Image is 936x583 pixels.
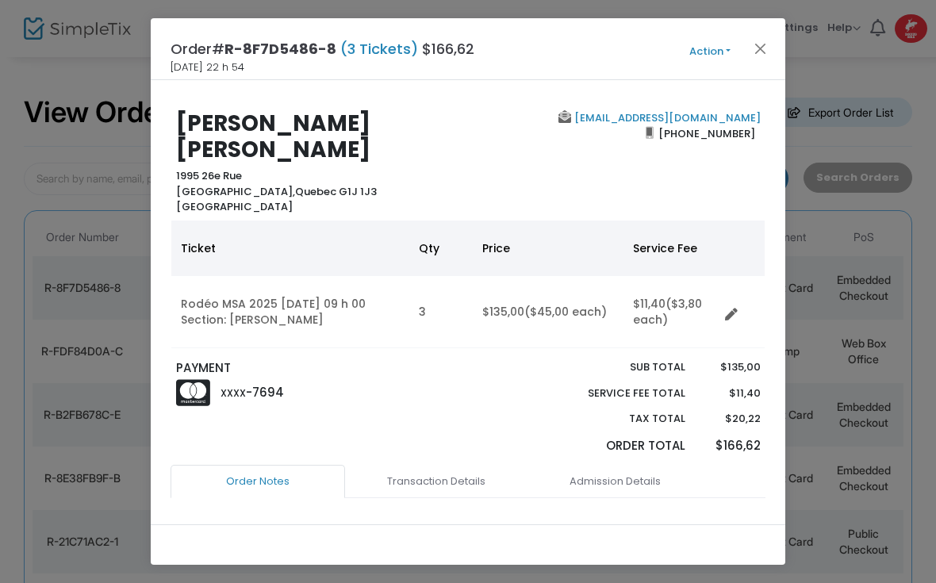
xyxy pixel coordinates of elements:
[171,276,409,348] td: Rodéo MSA 2025 [DATE] 09 h 00 Section: [PERSON_NAME]
[700,437,760,455] p: $166,62
[221,386,246,400] span: XXXX
[550,385,685,401] p: Service Fee Total
[524,304,607,320] span: ($45,00 each)
[571,110,761,125] a: [EMAIL_ADDRESS][DOMAIN_NAME]
[176,359,461,378] p: PAYMENT
[409,221,473,276] th: Qty
[171,59,244,75] span: [DATE] 22 h 54
[633,296,702,328] span: ($3,80 each)
[700,411,760,427] p: $20,22
[623,221,719,276] th: Service Fee
[473,276,623,348] td: $135,00
[550,359,685,375] p: Sub total
[750,38,771,59] button: Close
[176,168,377,214] b: 1995 26e Rue Quebec G1J 1J3 [GEOGRAPHIC_DATA]
[171,465,345,498] a: Order Notes
[176,108,370,165] b: [PERSON_NAME] [PERSON_NAME]
[700,385,760,401] p: $11,40
[473,221,623,276] th: Price
[171,221,409,276] th: Ticket
[654,121,761,146] span: [PHONE_NUMBER]
[550,437,685,455] p: Order Total
[550,411,685,427] p: Tax Total
[409,276,473,348] td: 3
[700,359,760,375] p: $135,00
[527,465,702,498] a: Admission Details
[336,39,422,59] span: (3 Tickets)
[224,39,336,59] span: R-8F7D5486-8
[349,465,524,498] a: Transaction Details
[171,221,765,348] div: Data table
[662,43,758,60] button: Action
[176,184,295,199] span: [GEOGRAPHIC_DATA],
[246,384,284,401] span: -7694
[171,38,474,59] h4: Order# $166,62
[623,276,719,348] td: $11,40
